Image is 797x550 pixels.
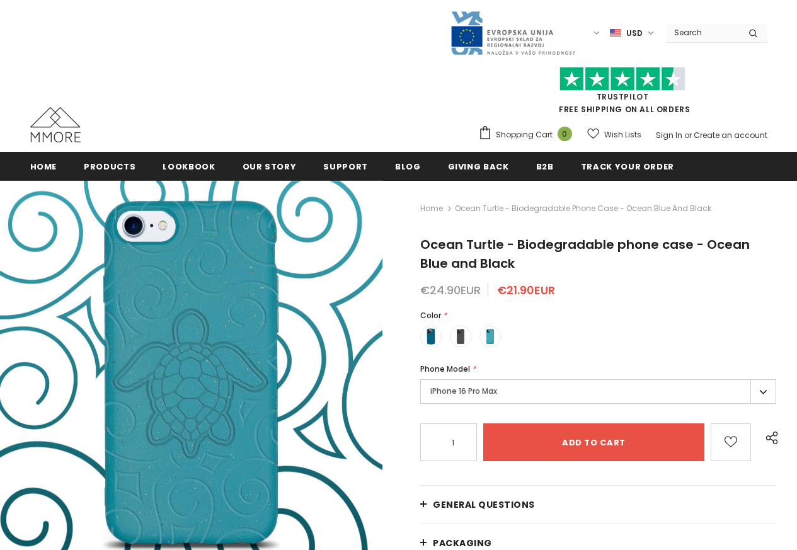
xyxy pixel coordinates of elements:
span: USD [626,27,643,40]
a: Create an account [694,130,767,140]
span: Products [84,161,135,173]
span: Lookbook [163,161,215,173]
a: Home [30,152,57,180]
span: €24.90EUR [420,282,481,298]
span: Home [30,161,57,173]
a: Trustpilot [597,91,649,102]
span: General Questions [433,498,535,511]
img: Trust Pilot Stars [559,67,685,91]
img: MMORE Cases [30,107,81,142]
a: Javni Razpis [450,27,576,38]
a: Products [84,152,135,180]
a: Wish Lists [587,123,641,146]
span: Blog [395,161,421,173]
span: support [323,161,368,173]
span: €21.90EUR [497,282,555,298]
a: Our Story [243,152,297,180]
a: Shopping Cart 0 [478,125,578,144]
a: Sign In [656,130,682,140]
span: B2B [536,161,554,173]
a: Track your order [581,152,674,180]
span: Color [420,310,441,321]
span: FREE SHIPPING ON ALL ORDERS [478,72,767,115]
a: B2B [536,152,554,180]
img: USD [610,28,621,38]
span: 0 [558,127,572,141]
span: Phone Model [420,364,470,374]
span: Shopping Cart [496,129,553,141]
span: Our Story [243,161,297,173]
a: Lookbook [163,152,215,180]
input: Add to cart [483,423,704,461]
img: Javni Razpis [450,10,576,56]
span: Wish Lists [604,129,641,141]
a: Blog [395,152,421,180]
span: Ocean Turtle - Biodegradable phone case - Ocean Blue and Black [420,236,750,272]
span: PACKAGING [433,537,492,549]
a: Giving back [448,152,509,180]
a: General Questions [420,486,776,524]
label: iPhone 16 Pro Max [420,379,776,404]
a: Home [420,201,443,216]
input: Search Site [667,23,739,42]
span: Ocean Turtle - Biodegradable phone case - Ocean Blue and Black [455,201,711,216]
span: or [684,130,692,140]
span: Giving back [448,161,509,173]
a: support [323,152,368,180]
span: Track your order [581,161,674,173]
